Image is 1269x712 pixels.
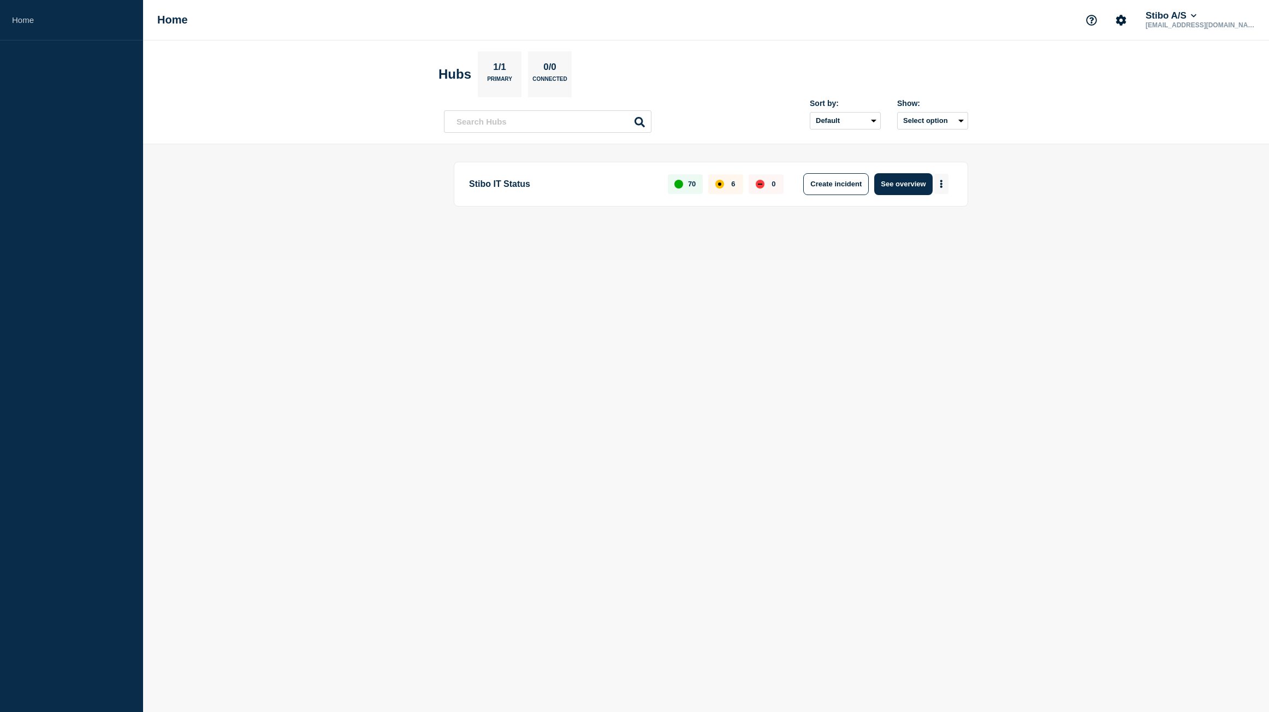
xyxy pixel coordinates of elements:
[532,76,567,87] p: Connected
[444,110,651,133] input: Search Hubs
[715,180,724,189] div: affected
[756,180,764,189] div: down
[772,180,775,188] p: 0
[688,180,696,188] p: 70
[803,173,869,195] button: Create incident
[934,174,948,194] button: More actions
[1080,9,1103,32] button: Support
[1143,10,1199,21] button: Stibo A/S
[1143,21,1257,29] p: [EMAIL_ADDRESS][DOMAIN_NAME]
[731,180,735,188] p: 6
[810,99,881,108] div: Sort by:
[489,62,511,76] p: 1/1
[897,99,968,108] div: Show:
[469,173,655,195] p: Stibo IT Status
[487,76,512,87] p: Primary
[874,173,932,195] button: See overview
[438,67,471,82] h2: Hubs
[1110,9,1132,32] button: Account settings
[157,14,188,26] h1: Home
[897,112,968,130] button: Select option
[810,112,881,130] select: Sort by
[674,180,683,189] div: up
[539,62,561,76] p: 0/0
